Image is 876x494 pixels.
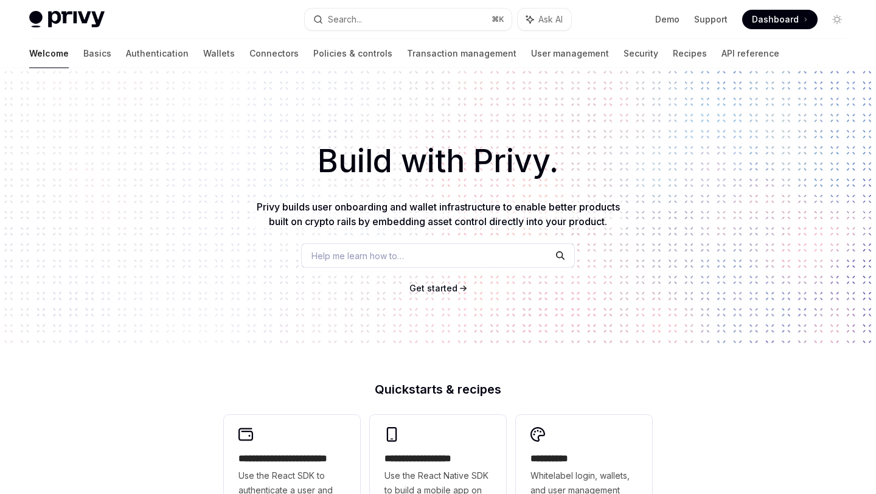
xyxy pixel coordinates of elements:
a: Transaction management [407,39,516,68]
a: Authentication [126,39,189,68]
a: Wallets [203,39,235,68]
a: Dashboard [742,10,818,29]
a: Demo [655,13,680,26]
h2: Quickstarts & recipes [224,383,652,395]
a: Support [694,13,728,26]
span: Dashboard [752,13,799,26]
div: Search... [328,12,362,27]
a: Policies & controls [313,39,392,68]
a: User management [531,39,609,68]
span: Help me learn how to… [311,249,404,262]
h1: Build with Privy. [19,137,857,185]
span: ⌘ K [492,15,504,24]
button: Toggle dark mode [827,10,847,29]
a: Security [624,39,658,68]
span: Ask AI [538,13,563,26]
a: Welcome [29,39,69,68]
a: Connectors [249,39,299,68]
button: Search...⌘K [305,9,511,30]
a: Get started [409,282,457,294]
button: Ask AI [518,9,571,30]
a: Recipes [673,39,707,68]
a: API reference [721,39,779,68]
span: Privy builds user onboarding and wallet infrastructure to enable better products built on crypto ... [257,201,620,228]
a: Basics [83,39,111,68]
span: Get started [409,283,457,293]
img: light logo [29,11,105,28]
